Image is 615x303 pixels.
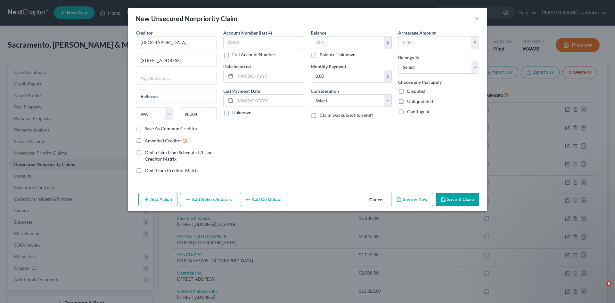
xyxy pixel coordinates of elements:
[180,108,217,120] input: Enter zip...
[145,138,182,143] span: Amended Creditor
[235,70,304,82] input: MM/DD/YYYY
[138,193,177,206] button: Add Action
[180,193,237,206] button: Add Notice Address
[240,193,287,206] button: Add Co-Debtor
[436,193,479,206] button: Save & Close
[136,72,217,84] input: Apt, Suite, etc...
[320,112,373,118] span: Claim was subject to setoff
[145,168,199,173] span: Omit from Creditor Matrix
[311,88,339,94] label: Consideration
[311,63,346,70] label: Monthly Payment
[136,90,217,102] input: Enter city...
[311,70,384,82] input: 0.00
[384,70,391,82] div: $
[398,55,420,60] span: Belongs To
[364,194,389,206] button: Cancel
[311,29,326,36] label: Balance
[384,36,391,49] div: $
[606,281,611,286] span: 5
[471,36,479,49] div: $
[320,52,356,58] label: Balance Unknown
[223,36,304,49] input: XXXX
[223,29,272,36] label: Account Number (last 4)
[475,15,479,22] button: ×
[407,109,430,114] span: Contingent
[136,14,237,23] div: New Unsecured Nonpriority Claim
[232,52,275,58] label: Full Account Number
[235,95,304,107] input: MM/DD/YYYY
[391,193,433,206] button: Save & New
[136,54,217,67] input: Enter address...
[136,30,153,36] span: Creditor
[311,36,384,49] input: 0.00
[145,125,198,132] label: Save As Common Creditor
[593,281,609,297] iframe: Intercom live chat
[136,36,217,49] input: Search creditor by name...
[223,63,251,70] label: Date Incurred
[398,29,436,36] label: Arrearage Amount
[232,109,251,116] label: Unknown
[407,88,425,94] span: Disputed
[398,36,471,49] input: 0.00
[398,79,442,85] label: Choose any that apply
[407,99,433,104] span: Unliquidated
[145,150,213,162] span: Omit claim from Schedule E/F and Creditor Matrix
[223,88,260,94] label: Last Payment Date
